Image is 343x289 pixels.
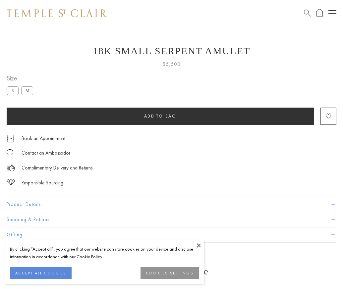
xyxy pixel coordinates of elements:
img: MessageIcon-01_2.svg [7,149,13,156]
label: S [7,86,19,95]
label: M [21,86,33,95]
span: $5,500 [163,60,181,69]
button: ACCEPT ALL COOKIES [10,267,72,279]
div: Responsible Sourcing [22,179,63,187]
button: COOKIES SETTINGS [141,267,199,279]
button: Product Details [7,197,336,212]
p: Complimentary Delivery and Returns [22,164,92,172]
img: icon_sourcing.svg [7,179,15,185]
button: Open navigation [328,9,336,17]
span: Add to bag [144,113,177,119]
img: icon_appointment.svg [7,135,15,142]
button: Add to bag [7,108,314,125]
button: Shipping & Returns [7,212,336,227]
a: Open Shopping Bag [316,9,323,17]
span: Size: [7,73,36,84]
a: Book an Appointment [22,135,65,142]
div: Contact an Ambassador [22,149,70,157]
h1: 18K Small Serpent Amulet [7,45,336,57]
img: icon_delivery.svg [7,164,15,172]
a: Search [304,9,311,17]
button: Gifting [7,227,336,242]
img: Temple St. Clair [7,9,107,17]
div: By clicking “Accept all”, you agree that our website can store cookies on your device and disclos... [10,245,199,261]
